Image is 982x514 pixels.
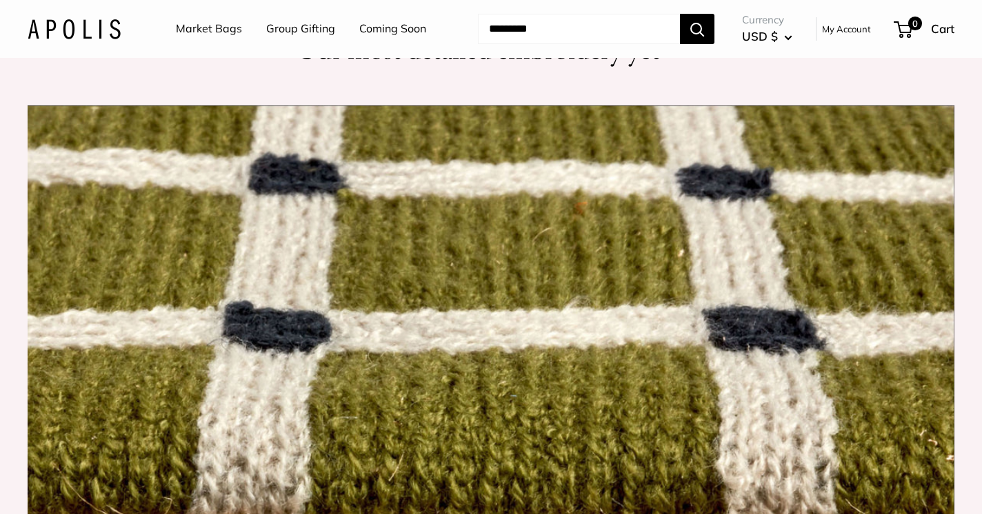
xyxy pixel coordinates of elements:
[680,14,714,44] button: Search
[742,10,792,30] span: Currency
[176,19,242,39] a: Market Bags
[931,21,954,36] span: Cart
[822,21,871,37] a: My Account
[478,14,680,44] input: Search...
[28,19,121,39] img: Apolis
[742,29,778,43] span: USD $
[908,17,922,30] span: 0
[742,25,792,48] button: USD $
[895,18,954,40] a: 0 Cart
[359,19,426,39] a: Coming Soon
[266,19,335,39] a: Group Gifting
